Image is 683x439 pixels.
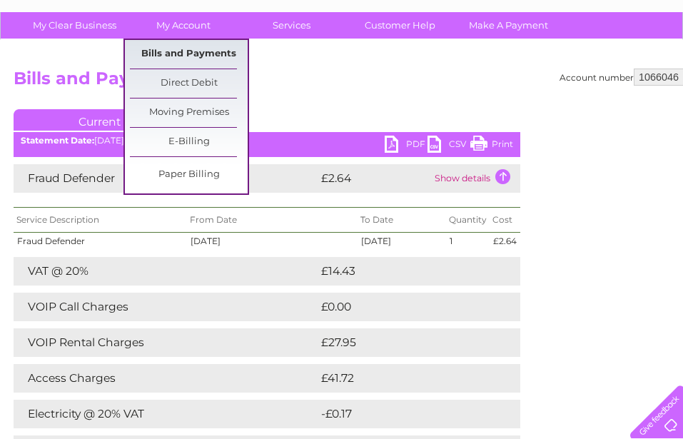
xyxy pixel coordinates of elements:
[14,293,318,321] td: VOIP Call Charges
[14,164,318,193] td: Fraud Defender
[490,208,520,233] th: Cost
[432,61,459,71] a: Water
[130,69,248,98] a: Direct Debit
[187,208,357,233] th: From Date
[14,208,187,233] th: Service Description
[318,328,491,357] td: £27.95
[14,364,318,393] td: Access Charges
[130,99,248,127] a: Moving Premises
[588,61,623,71] a: Contact
[14,400,318,428] td: Electricity @ 20% VAT
[414,7,512,25] a: 0333 014 3131
[467,61,499,71] a: Energy
[636,61,669,71] a: Log out
[14,328,318,357] td: VOIP Rental Charges
[450,12,567,39] a: Make A Payment
[358,233,446,250] td: [DATE]
[341,12,459,39] a: Customer Help
[16,12,133,39] a: My Clear Business
[507,61,550,71] a: Telecoms
[233,12,350,39] a: Services
[358,208,446,233] th: To Date
[490,233,520,250] td: £2.64
[318,293,487,321] td: £0.00
[559,61,580,71] a: Blog
[24,37,96,81] img: logo.png
[318,164,431,193] td: £2.64
[21,135,94,146] b: Statement Date:
[5,8,679,69] div: Clear Business is a trading name of Verastar Limited (registered in [GEOGRAPHIC_DATA] No. 3667643...
[130,161,248,189] a: Paper Billing
[124,12,242,39] a: My Account
[470,136,513,156] a: Print
[187,233,357,250] td: [DATE]
[318,364,490,393] td: £41.72
[446,208,490,233] th: Quantity
[431,164,520,193] td: Show details
[446,233,490,250] td: 1
[318,257,490,286] td: £14.43
[14,233,187,250] td: Fraud Defender
[318,400,488,428] td: -£0.17
[14,257,318,286] td: VAT @ 20%
[14,136,520,146] div: [DATE]
[130,128,248,156] a: E-Billing
[14,109,228,131] a: Current Invoice
[385,136,427,156] a: PDF
[130,40,248,69] a: Bills and Payments
[427,136,470,156] a: CSV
